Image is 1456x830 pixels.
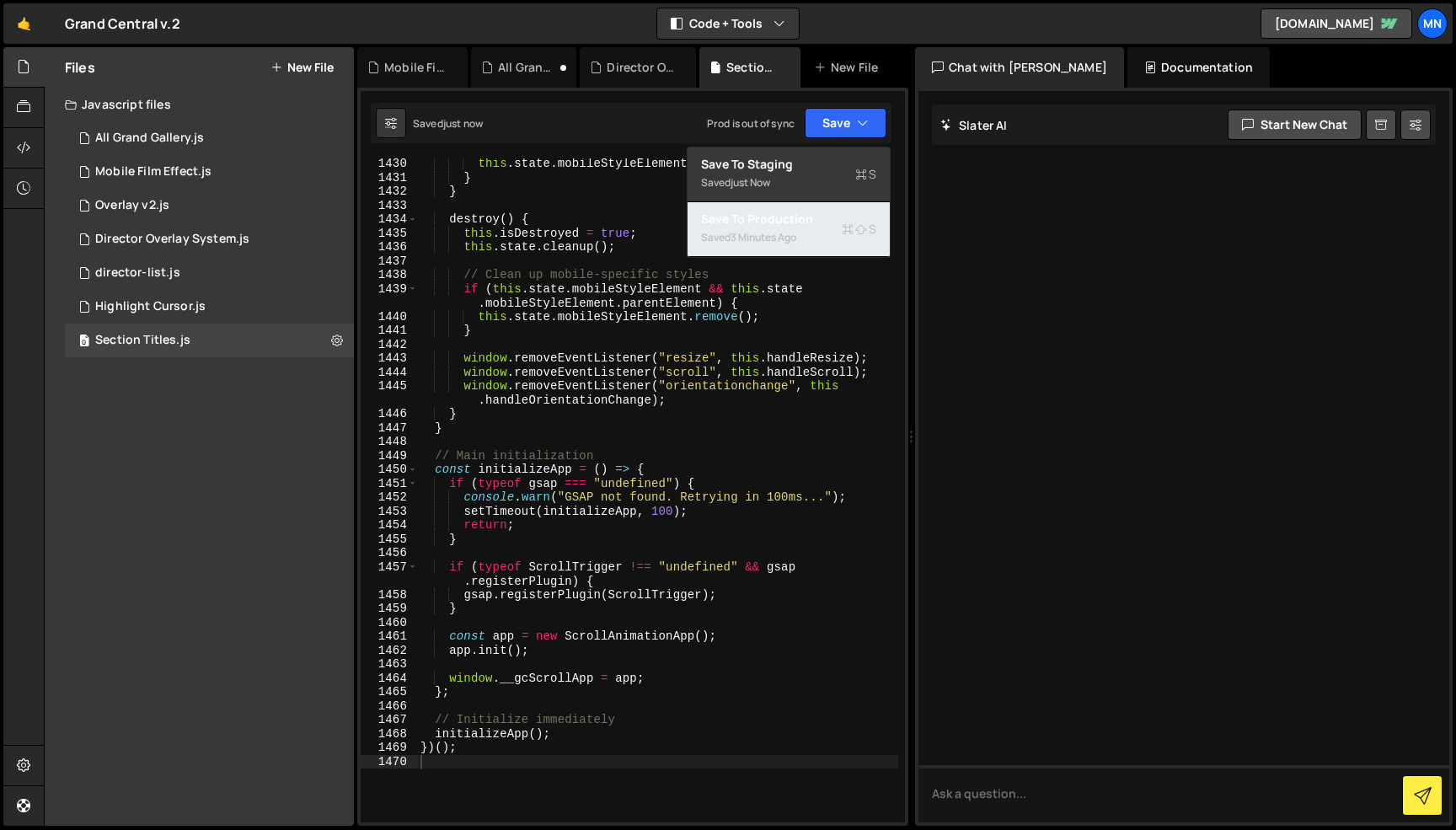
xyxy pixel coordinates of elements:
[842,221,876,238] span: S
[361,310,418,324] div: 1440
[95,299,206,314] div: Highlight Cursor.js
[1228,110,1362,140] button: Start new chat
[361,490,418,505] div: 1452
[361,254,418,269] div: 1437
[688,202,890,257] button: Save to ProductionS Saved3 minutes ago
[65,155,354,189] div: 15298/47702.js
[361,533,418,547] div: 1455
[95,333,190,348] div: Section Titles.js
[65,222,354,256] div: 15298/42891.js
[701,156,876,173] div: Save to Staging
[361,268,418,282] div: 1438
[361,518,418,533] div: 1454
[443,116,483,131] div: just now
[361,227,418,241] div: 1435
[361,240,418,254] div: 1436
[688,147,890,202] button: Save to StagingS Savedjust now
[701,211,876,228] div: Save to Production
[361,379,418,407] div: 1445
[361,477,418,491] div: 1451
[731,175,770,190] div: just now
[3,3,45,44] a: 🤙
[270,61,334,74] button: New File
[361,685,418,699] div: 1465
[361,629,418,644] div: 1461
[361,366,418,380] div: 1444
[361,505,418,519] div: 1453
[361,449,418,463] div: 1449
[361,351,418,366] div: 1443
[65,256,354,290] div: 15298/40379.js
[95,164,211,179] div: Mobile Film Effect.js
[607,59,676,76] div: Director Overlay System.js
[361,324,418,338] div: 1441
[95,198,169,213] div: Overlay v2.js
[361,282,418,310] div: 1439
[361,171,418,185] div: 1431
[1261,8,1412,39] a: [DOMAIN_NAME]
[361,185,418,199] div: 1432
[361,157,418,171] div: 1430
[361,727,418,742] div: 1468
[65,13,180,34] div: Grand Central v.2
[361,588,418,602] div: 1458
[95,232,249,247] div: Director Overlay System.js
[361,616,418,630] div: 1460
[65,324,354,357] div: 15298/40223.js
[361,560,418,588] div: 1457
[361,212,418,227] div: 1434
[361,713,418,727] div: 1467
[95,131,204,146] div: All Grand Gallery.js
[361,657,418,672] div: 1463
[65,189,354,222] div: 15298/45944.js
[361,421,418,436] div: 1447
[361,407,418,421] div: 1446
[701,173,876,193] div: Saved
[855,166,876,183] span: S
[361,435,418,449] div: 1448
[726,59,780,76] div: Section Titles.js
[361,199,418,213] div: 1433
[805,108,886,138] button: Save
[384,59,447,76] div: Mobile Film Effect.js
[1417,8,1448,39] a: MN
[361,546,418,560] div: 1456
[79,335,89,349] span: 0
[361,741,418,755] div: 1469
[361,338,418,352] div: 1442
[361,602,418,616] div: 1459
[1127,47,1270,88] div: Documentation
[413,116,483,131] div: Saved
[731,230,796,244] div: 3 minutes ago
[361,463,418,477] div: 1450
[361,699,418,714] div: 1466
[814,59,885,76] div: New File
[65,58,95,77] h2: Files
[361,755,418,769] div: 1470
[498,59,556,76] div: All Grand Gallery.js
[657,8,799,39] button: Code + Tools
[707,116,795,131] div: Prod is out of sync
[701,228,876,248] div: Saved
[361,644,418,658] div: 1462
[940,117,1008,133] h2: Slater AI
[45,88,354,121] div: Javascript files
[361,672,418,686] div: 1464
[65,121,354,155] div: 15298/43578.js
[65,290,354,324] div: 15298/43117.js
[95,265,180,281] div: director-list.js
[915,47,1124,88] div: Chat with [PERSON_NAME]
